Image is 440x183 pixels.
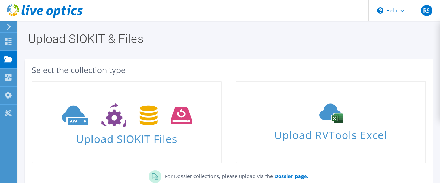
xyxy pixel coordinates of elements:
[32,66,426,74] div: Select the collection type
[32,129,221,144] span: Upload SIOKIT Files
[377,7,383,14] svg: \n
[421,5,432,16] span: RS
[236,81,426,163] a: Upload RVTools Excel
[161,170,308,180] p: For Dossier collections, please upload via the
[273,173,308,179] a: Dossier page.
[236,126,425,141] span: Upload RVTools Excel
[28,33,426,45] h1: Upload SIOKIT & Files
[274,173,308,179] b: Dossier page.
[32,81,222,163] a: Upload SIOKIT Files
